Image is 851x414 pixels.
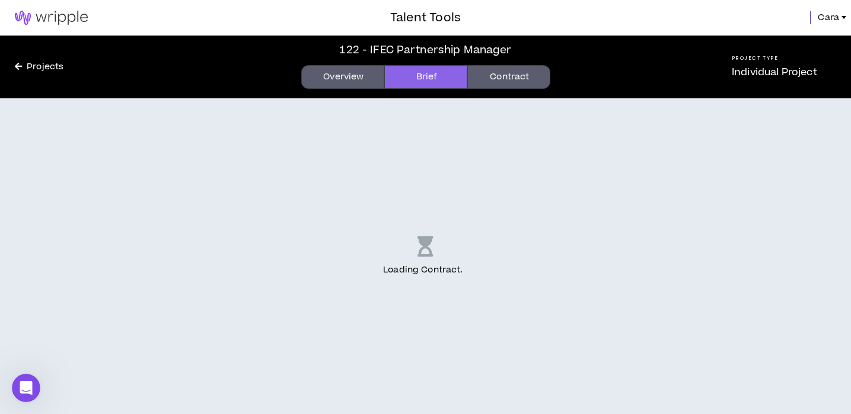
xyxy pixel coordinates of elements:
a: Overview [301,65,384,89]
p: Individual Project [732,65,817,79]
h3: Talent Tools [390,9,461,27]
p: Loading Contract . [383,264,468,277]
iframe: Intercom live chat [12,374,40,402]
a: Brief [384,65,467,89]
h5: Project Type [732,54,817,62]
span: Cara [818,11,839,24]
a: Contract [467,65,550,89]
div: 122 - IFEC Partnership Manager [339,42,511,58]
